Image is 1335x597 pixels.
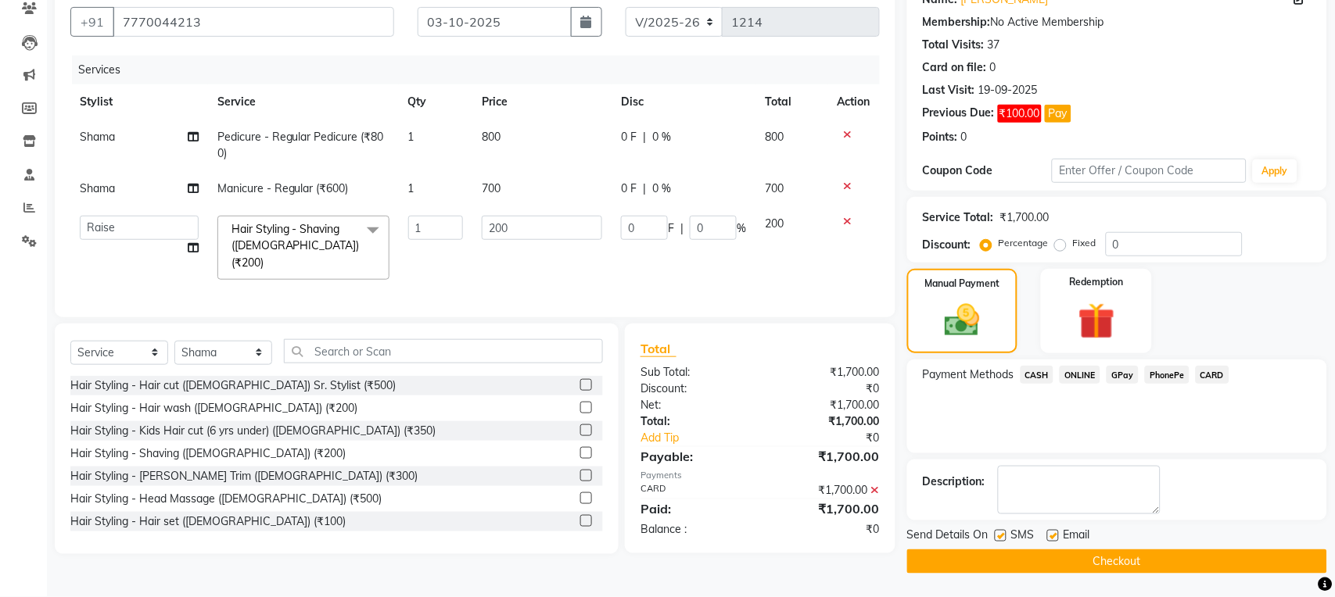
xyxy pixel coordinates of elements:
span: 1 [408,130,414,144]
div: Hair Styling - Hair wash ([DEMOGRAPHIC_DATA]) (₹200) [70,400,357,416]
div: Total Visits: [923,37,985,53]
a: x [264,256,271,270]
span: 200 [765,216,784,231]
span: 700 [482,181,501,195]
button: Apply [1253,159,1297,183]
div: Sub Total: [629,364,760,381]
div: Payable: [629,447,760,466]
div: Paid: [629,499,760,518]
div: Points: [923,129,958,145]
div: Hair Styling - [PERSON_NAME] Trim ([DEMOGRAPHIC_DATA]) (₹300) [70,468,418,484]
div: Hair Styling - Kids Hair cut (6 yrs under) ([DEMOGRAPHIC_DATA]) (₹350) [70,423,436,439]
span: % [737,220,746,237]
span: 800 [765,130,784,144]
div: Previous Due: [923,105,995,123]
span: Manicure - Regular (₹600) [217,181,349,195]
span: 0 % [652,181,671,197]
div: Hair Styling - Shaving ([DEMOGRAPHIC_DATA]) (₹200) [70,445,346,462]
span: Shama [80,130,115,144]
div: No Active Membership [923,14,1312,30]
span: | [680,220,684,237]
div: Payments [641,469,879,482]
span: ONLINE [1060,366,1100,384]
div: Discount: [629,381,760,397]
img: _gift.svg [1067,298,1126,344]
span: CARD [1196,366,1229,384]
div: Services [72,55,892,84]
div: ₹0 [760,521,892,538]
div: Discount: [923,237,971,253]
div: ₹1,700.00 [760,364,892,381]
span: Payment Methods [923,366,1014,383]
th: Service [208,84,399,120]
div: ₹0 [760,381,892,397]
div: Service Total: [923,209,994,226]
label: Redemption [1070,275,1124,289]
span: F [668,220,674,237]
a: Add Tip [629,430,782,446]
div: ₹1,700.00 [760,413,892,430]
span: GPay [1107,366,1139,384]
span: Shama [80,181,115,195]
th: Price [472,84,612,120]
div: Description: [923,474,985,490]
span: 0 % [652,129,671,145]
div: ₹1,700.00 [760,499,892,518]
th: Total [755,84,827,120]
span: Send Details On [907,527,989,546]
th: Stylist [70,84,208,120]
label: Manual Payment [925,277,1000,291]
th: Qty [399,84,472,120]
span: ₹100.00 [998,105,1042,123]
span: 800 [482,130,501,144]
div: 0 [961,129,967,145]
div: ₹1,700.00 [1000,209,1050,226]
span: 0 F [621,181,637,197]
th: Disc [612,84,755,120]
div: 37 [988,37,1000,53]
input: Search or Scan [284,339,603,363]
div: Total: [629,413,760,430]
span: Pedicure - Regular Pedicure (₹800) [217,130,384,160]
div: Card on file: [923,59,987,76]
input: Enter Offer / Coupon Code [1052,159,1247,183]
label: Percentage [999,236,1049,250]
div: Membership: [923,14,991,30]
th: Action [828,84,880,120]
span: 1 [408,181,414,195]
div: Hair Styling - Head Massage ([DEMOGRAPHIC_DATA]) (₹500) [70,491,382,507]
label: Fixed [1073,236,1096,250]
div: Hair Styling - Hair set ([DEMOGRAPHIC_DATA]) (₹100) [70,513,346,530]
span: 700 [765,181,784,195]
span: Total [641,341,676,357]
div: Balance : [629,521,760,538]
button: +91 [70,7,114,37]
span: CASH [1021,366,1054,384]
img: _cash.svg [934,300,991,341]
div: Last Visit: [923,82,975,98]
div: ₹1,700.00 [760,397,892,413]
input: Search by Name/Mobile/Email/Code [113,7,394,37]
span: | [643,129,646,145]
span: 0 F [621,129,637,145]
button: Pay [1045,105,1071,123]
span: Email [1064,527,1090,546]
div: 0 [990,59,996,76]
span: PhonePe [1145,366,1190,384]
button: Checkout [907,549,1327,574]
span: SMS [1011,527,1035,546]
div: ₹0 [782,430,892,446]
div: Coupon Code [923,163,1053,179]
div: 19-09-2025 [978,82,1038,98]
div: Hair Styling - Hair cut ([DEMOGRAPHIC_DATA]) Sr. Stylist (₹500) [70,377,396,394]
div: ₹1,700.00 [760,482,892,499]
div: CARD [629,482,760,499]
div: ₹1,700.00 [760,447,892,466]
div: Net: [629,397,760,413]
span: Hair Styling - Shaving ([DEMOGRAPHIC_DATA]) (₹200) [231,222,360,270]
span: | [643,181,646,197]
